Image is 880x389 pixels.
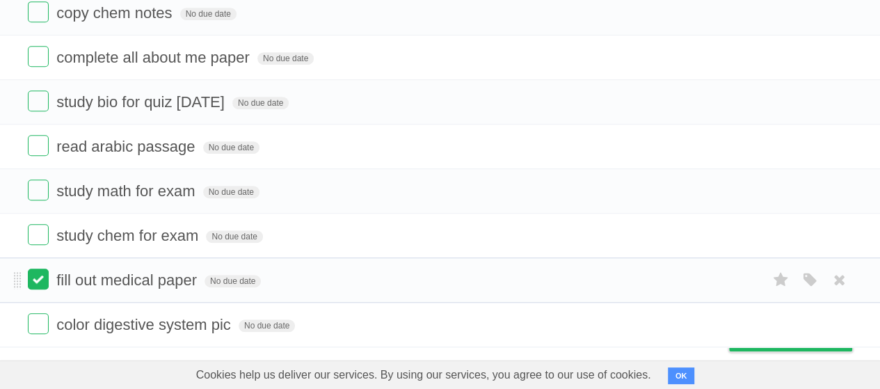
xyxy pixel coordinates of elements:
[56,271,200,289] span: fill out medical paper
[56,227,202,244] span: study chem for exam
[257,52,314,65] span: No due date
[56,93,228,111] span: study bio for quiz [DATE]
[56,182,198,200] span: study math for exam
[239,319,295,332] span: No due date
[668,367,695,384] button: OK
[180,8,237,20] span: No due date
[28,46,49,67] label: Done
[28,313,49,334] label: Done
[56,49,253,66] span: complete all about me paper
[232,97,289,109] span: No due date
[56,138,198,155] span: read arabic passage
[28,180,49,200] label: Done
[28,135,49,156] label: Done
[28,269,49,289] label: Done
[758,326,845,351] span: Buy me a coffee
[767,269,794,292] label: Star task
[56,4,175,22] span: copy chem notes
[203,141,259,154] span: No due date
[203,186,259,198] span: No due date
[56,316,234,333] span: color digestive system pic
[28,1,49,22] label: Done
[28,224,49,245] label: Done
[206,230,262,243] span: No due date
[182,361,665,389] span: Cookies help us deliver our services. By using our services, you agree to our use of cookies.
[28,90,49,111] label: Done
[205,275,261,287] span: No due date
